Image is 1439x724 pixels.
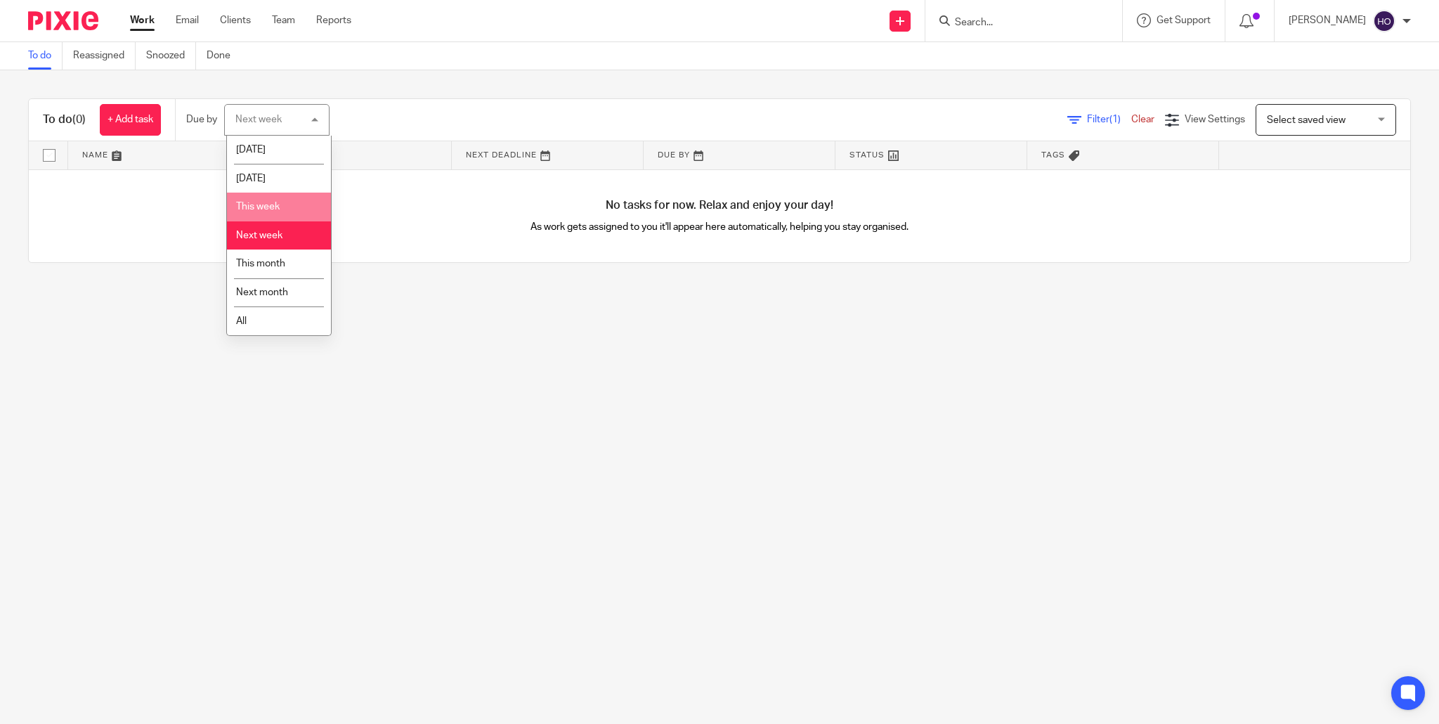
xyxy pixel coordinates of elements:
img: svg%3E [1373,10,1395,32]
span: Filter [1087,115,1131,124]
a: To do [28,42,63,70]
span: (1) [1109,115,1121,124]
a: Snoozed [146,42,196,70]
span: This week [236,202,280,212]
a: Reports [316,13,351,27]
img: Pixie [28,11,98,30]
span: [DATE] [236,145,266,155]
h4: No tasks for now. Relax and enjoy your day! [29,198,1410,213]
a: Clients [220,13,251,27]
span: Select saved view [1267,115,1346,125]
span: Next week [236,231,282,240]
p: [PERSON_NAME] [1289,13,1366,27]
a: Reassigned [73,42,136,70]
p: Due by [186,112,217,127]
span: This month [236,259,285,269]
span: All [236,316,247,326]
a: Email [176,13,199,27]
p: As work gets assigned to you it'll appear here automatically, helping you stay organised. [375,220,1065,234]
a: + Add task [100,104,161,136]
h1: To do [43,112,86,127]
a: Work [130,13,155,27]
input: Search [953,17,1080,30]
a: Done [207,42,241,70]
span: Next month [236,287,288,297]
span: (0) [72,114,86,125]
div: Next week [235,115,282,124]
span: Get Support [1157,15,1211,25]
a: Team [272,13,295,27]
a: Clear [1131,115,1154,124]
span: [DATE] [236,174,266,183]
span: Tags [1041,151,1065,159]
span: View Settings [1185,115,1245,124]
